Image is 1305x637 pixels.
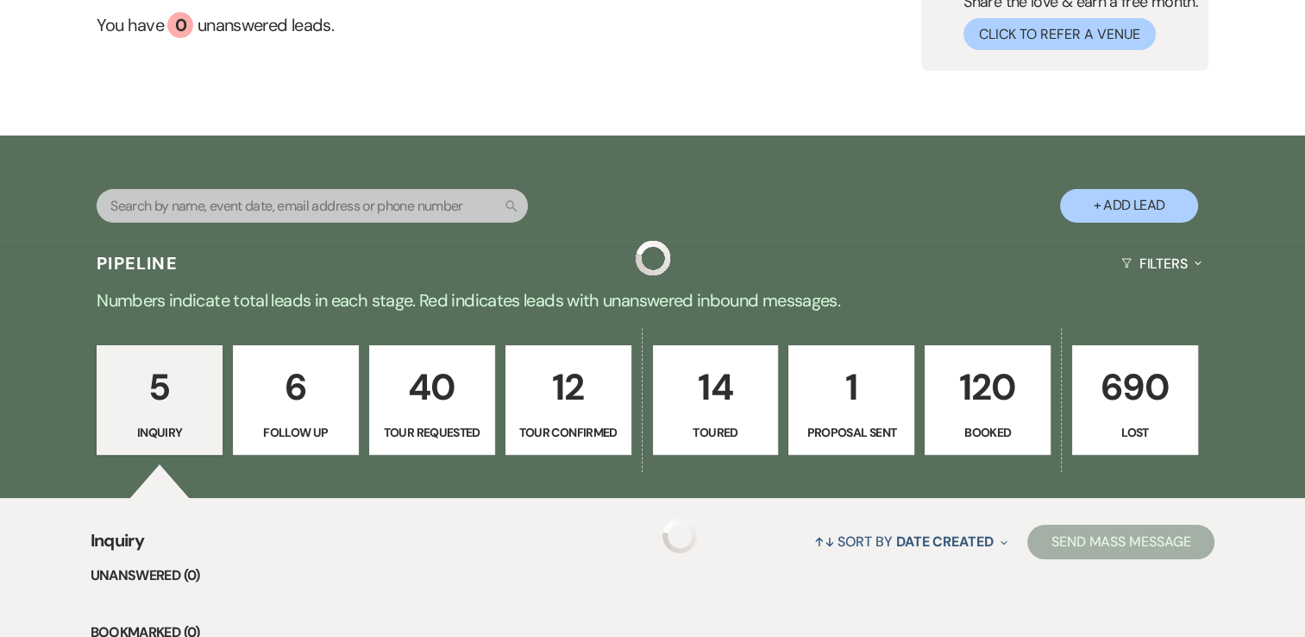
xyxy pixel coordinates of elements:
p: 1 [800,358,903,416]
p: Lost [1083,423,1187,442]
span: ↑↓ [814,533,835,551]
div: 0 [167,12,193,38]
a: 1Proposal Sent [788,345,914,456]
li: Unanswered (0) [91,564,1215,587]
p: 6 [244,358,348,416]
p: Booked [936,423,1039,442]
p: Follow Up [244,423,348,442]
button: Sort By Date Created [807,519,1014,564]
button: Send Mass Message [1027,525,1215,559]
a: 14Toured [653,345,779,456]
p: 12 [517,358,620,416]
p: Inquiry [108,423,211,442]
p: Numbers indicate total leads in each stage. Red indicates leads with unanswered inbound messages. [32,287,1274,314]
img: loading spinner [636,241,670,275]
p: Tour Confirmed [517,423,620,442]
p: 40 [380,358,484,416]
a: You have 0 unanswered leads. [97,12,724,38]
h3: Pipeline [97,251,178,275]
span: Inquiry [91,527,145,564]
button: Click to Refer a Venue [963,18,1156,50]
a: 120Booked [925,345,1051,456]
p: Proposal Sent [800,423,903,442]
a: 6Follow Up [233,345,359,456]
a: 690Lost [1072,345,1198,456]
span: Date Created [896,533,994,551]
p: 120 [936,358,1039,416]
a: 12Tour Confirmed [505,345,631,456]
button: Filters [1114,241,1208,287]
a: 40Tour Requested [369,345,495,456]
p: Toured [664,423,768,442]
p: 14 [664,358,768,416]
p: 690 [1083,358,1187,416]
input: Search by name, event date, email address or phone number [97,189,528,223]
img: loading spinner [662,519,697,553]
a: 5Inquiry [97,345,223,456]
p: 5 [108,358,211,416]
p: Tour Requested [380,423,484,442]
button: + Add Lead [1060,189,1198,223]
